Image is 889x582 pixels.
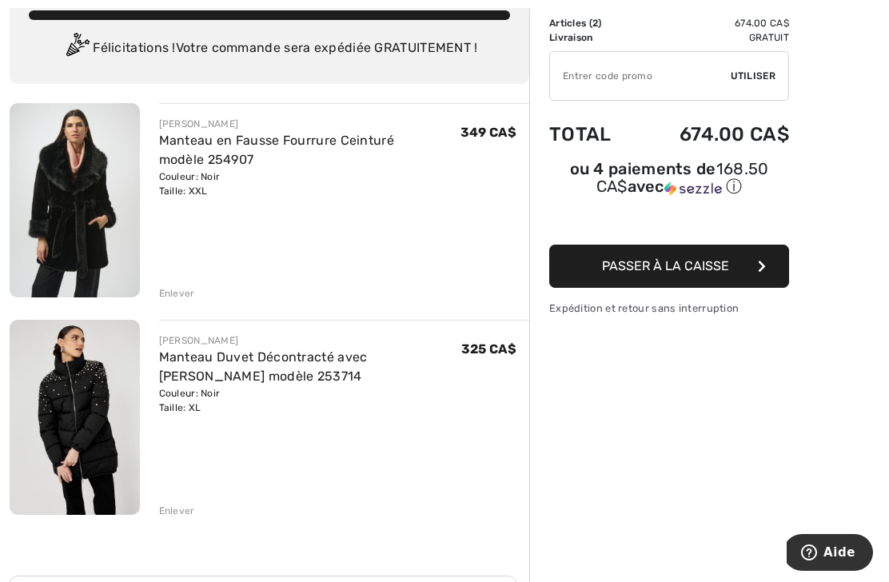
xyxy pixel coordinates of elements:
img: Sezzle [664,181,722,196]
div: [PERSON_NAME] [159,333,461,348]
span: Utiliser [731,69,775,83]
iframe: Ouvre un widget dans lequel vous pouvez trouver plus d’informations [787,534,873,574]
div: Félicitations ! Votre commande sera expédiée GRATUITEMENT ! [29,33,510,65]
span: 325 CA$ [461,341,516,357]
div: [PERSON_NAME] [159,117,460,131]
span: Passer à la caisse [602,258,729,273]
div: Couleur: Noir Taille: XXL [159,169,460,198]
iframe: PayPal-paypal [549,203,789,239]
div: ou 4 paiements de avec [549,161,789,197]
span: 349 CA$ [460,125,516,140]
td: Gratuit [636,30,789,45]
div: Couleur: Noir Taille: XL [159,386,461,415]
td: 674.00 CA$ [636,107,789,161]
input: Code promo [550,52,731,100]
span: 168.50 CA$ [596,159,769,196]
td: Articles ( ) [549,16,636,30]
img: Manteau Duvet Décontracté avec Bijoux modèle 253714 [10,320,140,515]
div: Enlever [159,286,195,301]
button: Passer à la caisse [549,245,789,288]
span: 2 [592,18,598,29]
div: ou 4 paiements de168.50 CA$avecSezzle Cliquez pour en savoir plus sur Sezzle [549,161,789,203]
td: Total [549,107,636,161]
img: Congratulation2.svg [61,33,93,65]
img: Manteau en Fausse Fourrure Ceinturé modèle 254907 [10,103,140,297]
td: 674.00 CA$ [636,16,789,30]
a: Manteau en Fausse Fourrure Ceinturé modèle 254907 [159,133,395,167]
a: Manteau Duvet Décontracté avec [PERSON_NAME] modèle 253714 [159,349,368,384]
div: Enlever [159,504,195,518]
div: Expédition et retour sans interruption [549,301,789,316]
td: Livraison [549,30,636,45]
